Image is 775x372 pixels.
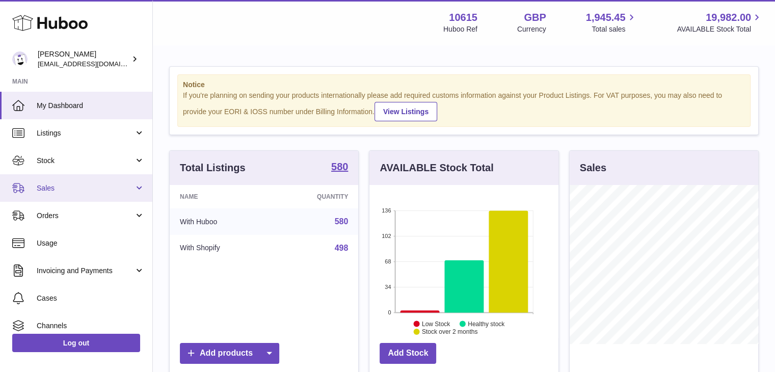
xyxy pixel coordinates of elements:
[38,60,150,68] span: [EMAIL_ADDRESS][DOMAIN_NAME]
[37,156,134,166] span: Stock
[37,101,145,111] span: My Dashboard
[183,91,745,121] div: If you're planning on sending your products internationally please add required customs informati...
[706,11,751,24] span: 19,982.00
[183,80,745,90] strong: Notice
[37,211,134,221] span: Orders
[468,320,505,327] text: Healthy stock
[382,233,391,239] text: 102
[443,24,477,34] div: Huboo Ref
[37,321,145,331] span: Channels
[580,161,606,175] h3: Sales
[422,328,477,335] text: Stock over 2 months
[382,207,391,214] text: 136
[170,185,272,208] th: Name
[335,244,349,252] a: 498
[388,309,391,315] text: 0
[331,162,348,172] strong: 580
[524,11,546,24] strong: GBP
[586,11,637,34] a: 1,945.45 Total sales
[677,11,763,34] a: 19,982.00 AVAILABLE Stock Total
[180,161,246,175] h3: Total Listings
[37,128,134,138] span: Listings
[37,238,145,248] span: Usage
[380,161,493,175] h3: AVAILABLE Stock Total
[12,51,28,67] img: fulfillment@fable.com
[517,24,546,34] div: Currency
[385,284,391,290] text: 34
[170,208,272,235] td: With Huboo
[37,183,134,193] span: Sales
[37,294,145,303] span: Cases
[335,217,349,226] a: 580
[586,11,626,24] span: 1,945.45
[385,258,391,264] text: 68
[375,102,437,121] a: View Listings
[380,343,436,364] a: Add Stock
[449,11,477,24] strong: 10615
[331,162,348,174] a: 580
[37,266,134,276] span: Invoicing and Payments
[422,320,450,327] text: Low Stock
[38,49,129,69] div: [PERSON_NAME]
[272,185,359,208] th: Quantity
[677,24,763,34] span: AVAILABLE Stock Total
[180,343,279,364] a: Add products
[592,24,637,34] span: Total sales
[170,235,272,261] td: With Shopify
[12,334,140,352] a: Log out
